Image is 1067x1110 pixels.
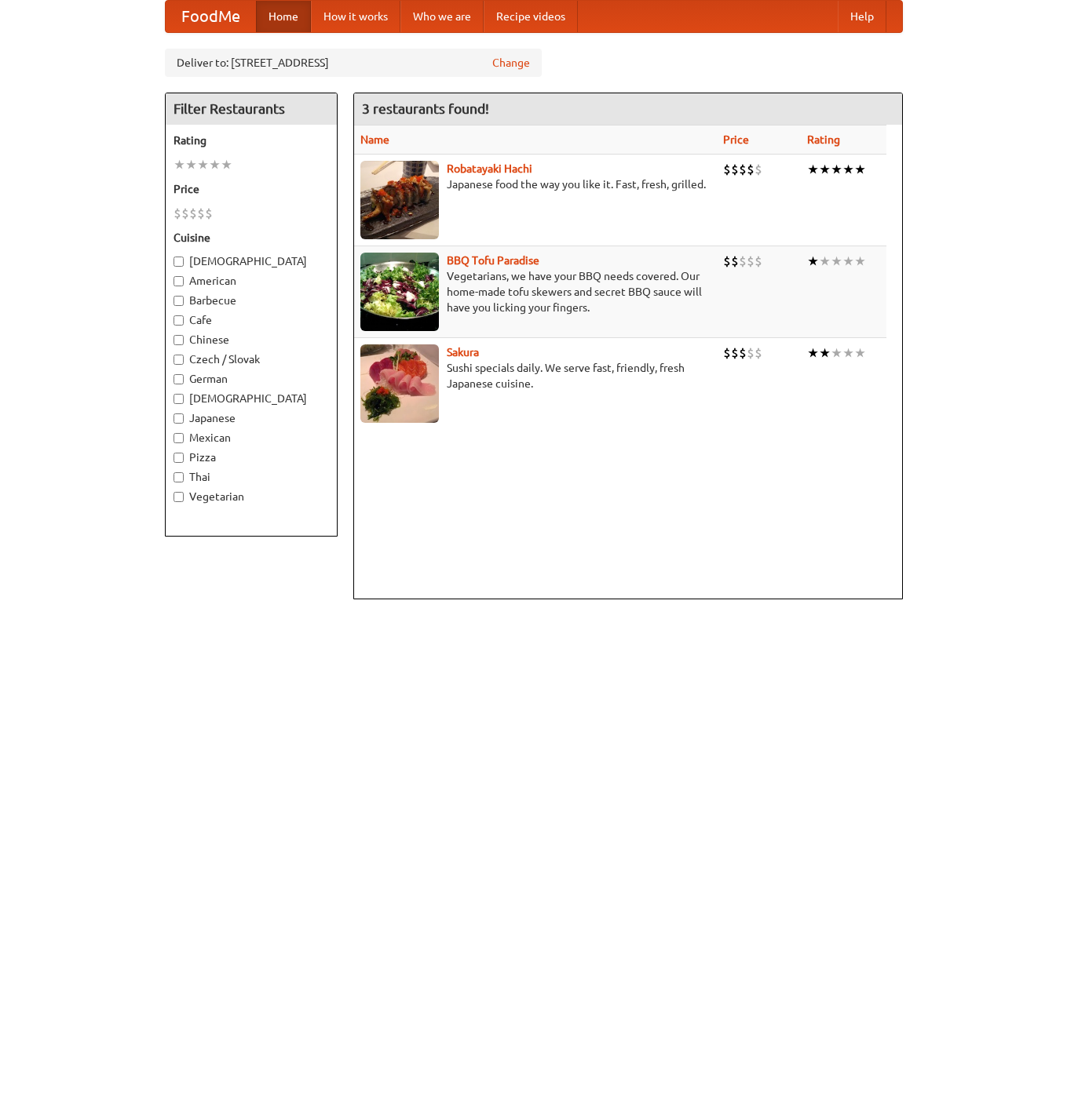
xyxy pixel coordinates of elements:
[174,453,184,463] input: Pizza
[174,413,184,424] input: Japanese
[755,253,762,270] li: $
[256,1,311,32] a: Home
[807,344,819,362] li: ★
[755,344,762,362] li: $
[731,161,739,178] li: $
[747,253,755,270] li: $
[189,205,197,222] li: $
[755,161,762,178] li: $
[174,374,184,384] input: German
[174,391,329,406] label: [DEMOGRAPHIC_DATA]
[842,253,854,270] li: ★
[739,253,747,270] li: $
[174,253,329,269] label: [DEMOGRAPHIC_DATA]
[831,253,842,270] li: ★
[484,1,578,32] a: Recipe videos
[174,410,329,426] label: Japanese
[174,351,329,367] label: Czech / Slovak
[174,230,329,246] h5: Cuisine
[842,161,854,178] li: ★
[747,161,755,178] li: $
[197,156,209,173] li: ★
[400,1,484,32] a: Who we are
[185,156,197,173] li: ★
[854,344,866,362] li: ★
[174,296,184,306] input: Barbecue
[174,433,184,443] input: Mexican
[174,355,184,365] input: Czech / Slovak
[174,430,329,446] label: Mexican
[174,312,329,328] label: Cafe
[360,360,711,391] p: Sushi specials daily. We serve fast, friendly, fresh Japanese cuisine.
[723,344,731,362] li: $
[362,101,489,116] ng-pluralize: 3 restaurants found!
[831,344,842,362] li: ★
[360,161,439,239] img: robatayaki.jpg
[807,253,819,270] li: ★
[842,344,854,362] li: ★
[854,253,866,270] li: ★
[174,332,329,348] label: Chinese
[360,177,711,192] p: Japanese food the way you like it. Fast, fresh, grilled.
[174,293,329,308] label: Barbecue
[174,205,181,222] li: $
[174,315,184,326] input: Cafe
[492,55,530,71] a: Change
[174,257,184,267] input: [DEMOGRAPHIC_DATA]
[807,133,840,146] a: Rating
[174,276,184,286] input: American
[819,344,831,362] li: ★
[723,133,749,146] a: Price
[447,254,539,267] a: BBQ Tofu Paradise
[360,133,389,146] a: Name
[838,1,886,32] a: Help
[181,205,189,222] li: $
[807,161,819,178] li: ★
[205,205,213,222] li: $
[360,253,439,331] img: tofuparadise.jpg
[854,161,866,178] li: ★
[447,346,479,358] a: Sakura
[197,205,205,222] li: $
[166,1,256,32] a: FoodMe
[221,156,232,173] li: ★
[731,344,739,362] li: $
[174,181,329,197] h5: Price
[747,344,755,362] li: $
[731,253,739,270] li: $
[174,449,329,465] label: Pizza
[311,1,400,32] a: How it works
[174,492,184,502] input: Vegetarian
[174,469,329,485] label: Thai
[739,161,747,178] li: $
[447,162,532,175] a: Robatayaki Hachi
[360,344,439,423] img: sakura.jpg
[174,273,329,289] label: American
[174,335,184,345] input: Chinese
[723,253,731,270] li: $
[174,156,185,173] li: ★
[831,161,842,178] li: ★
[165,49,542,77] div: Deliver to: [STREET_ADDRESS]
[819,161,831,178] li: ★
[723,161,731,178] li: $
[174,371,329,387] label: German
[174,394,184,404] input: [DEMOGRAPHIC_DATA]
[739,344,747,362] li: $
[209,156,221,173] li: ★
[174,133,329,148] h5: Rating
[819,253,831,270] li: ★
[174,472,184,482] input: Thai
[360,268,711,315] p: Vegetarians, we have your BBQ needs covered. Our home-made tofu skewers and secret BBQ sauce will...
[166,93,337,125] h4: Filter Restaurants
[174,489,329,504] label: Vegetarian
